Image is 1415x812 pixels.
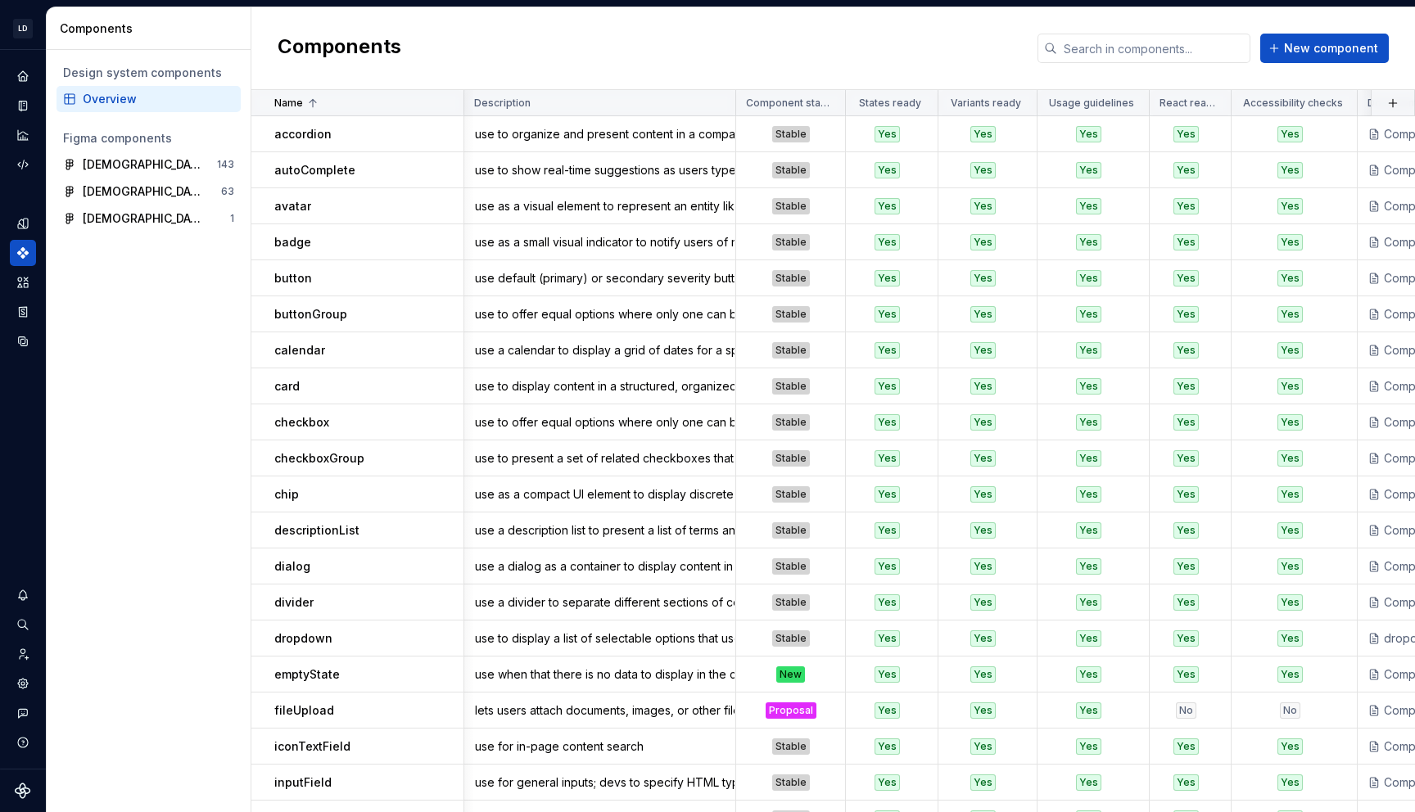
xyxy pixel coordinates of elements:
[465,738,735,755] div: use for in-page content search
[57,151,241,178] a: [DEMOGRAPHIC_DATA] Web - Assets143
[772,342,810,359] div: Stable
[1173,486,1199,503] div: Yes
[1173,378,1199,395] div: Yes
[1277,594,1303,611] div: Yes
[465,414,735,431] div: use to offer equal options where only one can be selected and active; must always have one option...
[1173,738,1199,755] div: Yes
[1076,450,1101,467] div: Yes
[57,178,241,205] a: [DEMOGRAPHIC_DATA] Web - Core Components63
[970,378,996,395] div: Yes
[1277,306,1303,323] div: Yes
[1277,270,1303,286] div: Yes
[1076,378,1101,395] div: Yes
[1076,630,1101,647] div: Yes
[10,240,36,266] a: Components
[57,205,241,232] a: [DEMOGRAPHIC_DATA] Web - Design Helper1
[274,270,312,286] p: button
[772,558,810,575] div: Stable
[1173,522,1199,539] div: Yes
[1173,594,1199,611] div: Yes
[1277,630,1303,647] div: Yes
[1243,97,1343,110] p: Accessibility checks
[875,306,900,323] div: Yes
[1173,198,1199,214] div: Yes
[10,151,36,178] a: Code automation
[970,594,996,611] div: Yes
[1076,270,1101,286] div: Yes
[230,212,234,225] div: 1
[772,414,810,431] div: Stable
[10,641,36,667] div: Invite team
[1173,234,1199,250] div: Yes
[766,702,816,719] div: Proposal
[1076,702,1101,719] div: Yes
[465,234,735,250] div: use as a small visual indicator to notify users of new or unread items, or display a count
[1277,198,1303,214] div: Yes
[1173,306,1199,323] div: Yes
[1176,702,1196,719] div: No
[83,183,205,200] div: [DEMOGRAPHIC_DATA] Web - Core Components
[465,594,735,611] div: use a divider to separate different sections of content, helping improve visual clarity and organ...
[1284,40,1378,56] span: New component
[875,162,900,178] div: Yes
[970,198,996,214] div: Yes
[970,162,996,178] div: Yes
[875,774,900,791] div: Yes
[1277,486,1303,503] div: Yes
[274,126,332,142] p: accordion
[10,700,36,726] button: Contact support
[772,594,810,611] div: Stable
[274,486,299,503] p: chip
[465,306,735,323] div: use to offer equal options where only one can be selected and active; must always have one option
[274,414,329,431] p: checkbox
[1076,414,1101,431] div: Yes
[10,92,36,119] div: Documentation
[970,234,996,250] div: Yes
[57,86,241,112] a: Overview
[772,234,810,250] div: Stable
[1277,162,1303,178] div: Yes
[10,269,36,295] a: Assets
[1057,34,1250,63] input: Search in components...
[465,702,735,719] div: lets users attach documents, images, or other files through file selection or drag-and-drop
[1277,126,1303,142] div: Yes
[1076,738,1101,755] div: Yes
[274,450,364,467] p: checkboxGroup
[1076,774,1101,791] div: Yes
[772,126,810,142] div: Stable
[274,666,340,683] p: emptyState
[875,270,900,286] div: Yes
[875,630,900,647] div: Yes
[1076,666,1101,683] div: Yes
[1280,702,1300,719] div: No
[60,20,244,37] div: Components
[1277,450,1303,467] div: Yes
[274,97,303,110] p: Name
[970,522,996,539] div: Yes
[1173,630,1199,647] div: Yes
[1277,342,1303,359] div: Yes
[970,342,996,359] div: Yes
[875,126,900,142] div: Yes
[1173,450,1199,467] div: Yes
[772,162,810,178] div: Stable
[1076,342,1101,359] div: Yes
[875,342,900,359] div: Yes
[274,594,314,611] p: divider
[772,486,810,503] div: Stable
[10,210,36,237] div: Design tokens
[1277,378,1303,395] div: Yes
[274,522,359,539] p: descriptionList
[465,522,735,539] div: use a description list to present a list of terms and their corresponding descriptions in a clear...
[465,666,735,683] div: use when that there is no data to display in the current view with optional actions
[970,702,996,719] div: Yes
[10,299,36,325] a: Storybook stories
[859,97,921,110] p: States ready
[10,122,36,148] div: Analytics
[274,306,347,323] p: buttonGroup
[465,270,735,286] div: use default (primary) or secondary severity buttons based on visual hierarchy needs
[465,198,735,214] div: use as a visual element to represent an entity like patient or resident, facility etc. using an i...
[772,738,810,755] div: Stable
[746,97,832,110] p: Component stage
[217,158,234,171] div: 143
